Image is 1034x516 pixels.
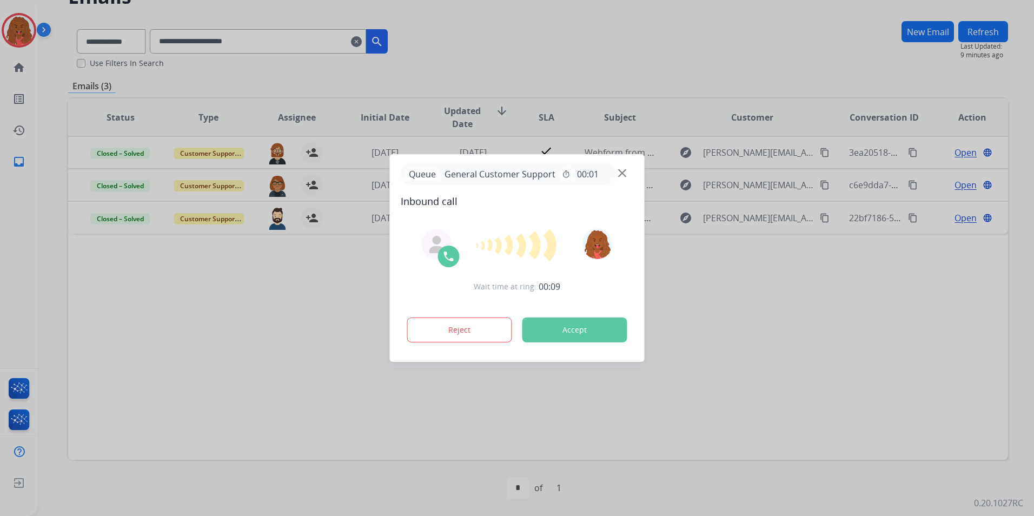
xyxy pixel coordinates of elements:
img: close-button [618,169,626,177]
span: General Customer Support [440,168,560,181]
button: Reject [407,317,512,342]
button: Accept [522,317,627,342]
img: avatar [582,229,612,259]
mat-icon: timer [562,170,571,178]
span: 00:01 [577,168,599,181]
img: agent-avatar [428,236,446,253]
span: Wait time at ring: [474,281,536,292]
span: Inbound call [401,194,634,209]
span: 00:09 [539,280,560,293]
img: call-icon [442,250,455,263]
p: 0.20.1027RC [974,497,1023,510]
p: Queue [405,167,440,181]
